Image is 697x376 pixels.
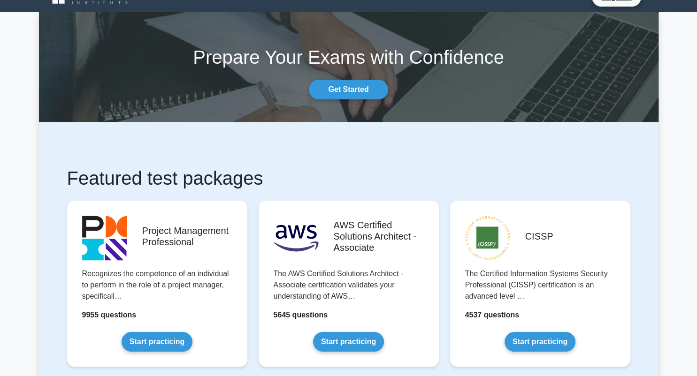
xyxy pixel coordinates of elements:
[313,332,384,352] a: Start practicing
[39,46,659,68] h1: Prepare Your Exams with Confidence
[122,332,192,352] a: Start practicing
[67,167,630,189] h1: Featured test packages
[505,332,575,352] a: Start practicing
[309,80,388,99] a: Get Started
